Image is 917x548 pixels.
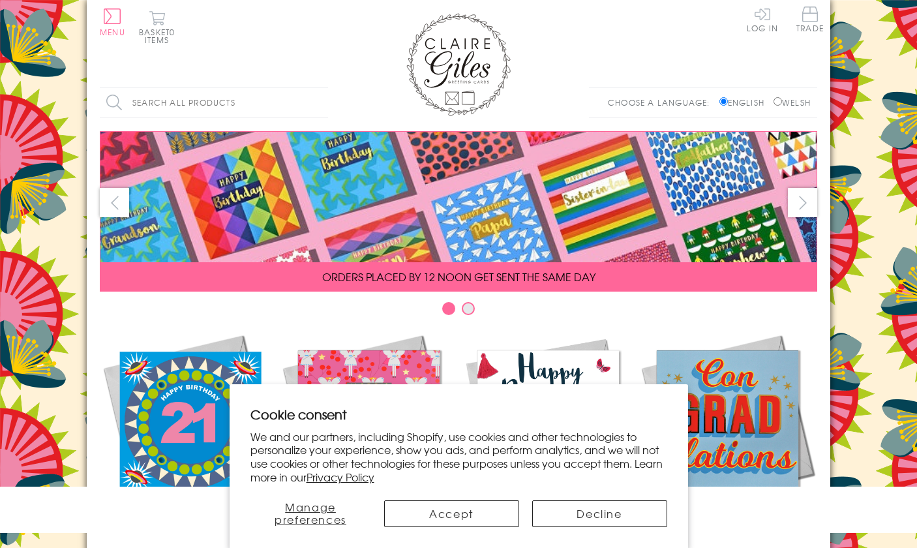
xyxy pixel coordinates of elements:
[100,188,129,217] button: prev
[322,269,595,284] span: ORDERS PLACED BY 12 NOON GET SENT THE SAME DAY
[719,97,771,108] label: English
[275,499,346,527] span: Manage preferences
[796,7,824,35] a: Trade
[796,7,824,32] span: Trade
[307,469,374,485] a: Privacy Policy
[442,302,455,315] button: Carousel Page 1 (Current Slide)
[100,88,328,117] input: Search all products
[100,26,125,38] span: Menu
[279,331,458,536] a: Christmas
[100,8,125,36] button: Menu
[100,301,817,322] div: Carousel Pagination
[608,97,717,108] p: Choose a language:
[719,97,728,106] input: English
[250,500,371,527] button: Manage preferences
[384,500,519,527] button: Accept
[250,430,667,484] p: We and our partners, including Shopify, use cookies and other technologies to personalize your ex...
[139,10,175,44] button: Basket0 items
[406,13,511,116] img: Claire Giles Greetings Cards
[458,331,638,536] a: Birthdays
[747,7,778,32] a: Log In
[250,405,667,423] h2: Cookie consent
[315,88,328,117] input: Search
[462,302,475,315] button: Carousel Page 2
[532,500,667,527] button: Decline
[638,331,817,536] a: Academic
[145,26,175,46] span: 0 items
[788,188,817,217] button: next
[100,331,279,536] a: New Releases
[774,97,782,106] input: Welsh
[774,97,811,108] label: Welsh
